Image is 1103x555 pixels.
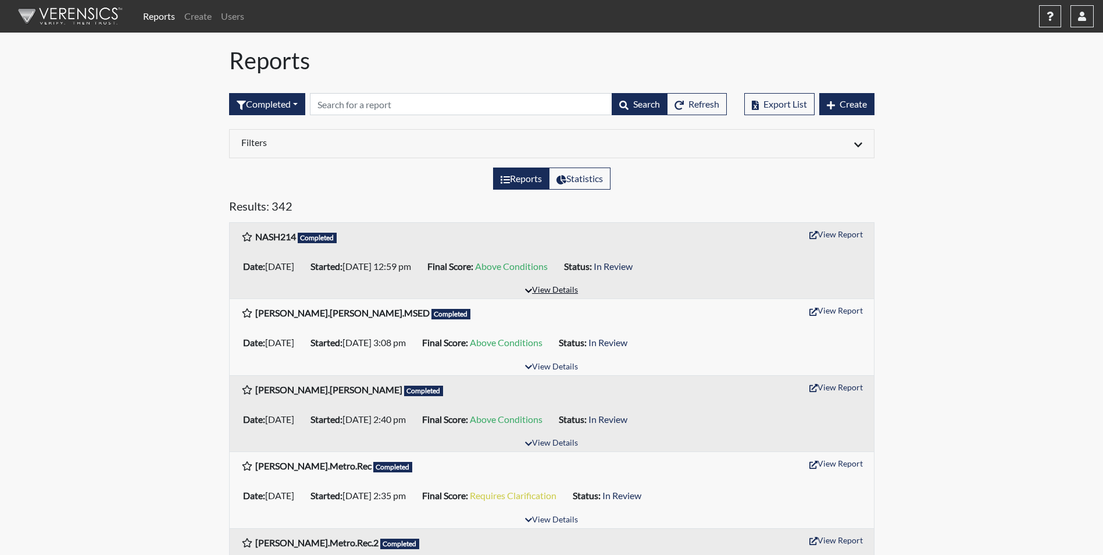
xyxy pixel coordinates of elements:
[594,261,633,272] span: In Review
[422,490,468,501] b: Final Score:
[493,168,549,190] label: View the list of reports
[470,490,556,501] span: Requires Clarification
[475,261,548,272] span: Above Conditions
[422,414,468,425] b: Final Score:
[229,47,874,74] h1: Reports
[520,513,583,528] button: View Details
[238,257,306,276] li: [DATE]
[840,98,867,109] span: Create
[229,93,305,115] button: Completed
[380,539,420,549] span: Completed
[588,414,627,425] span: In Review
[804,378,868,396] button: View Report
[255,460,372,471] b: [PERSON_NAME].Metro.Rec
[744,93,815,115] button: Export List
[427,261,473,272] b: Final Score:
[306,486,417,505] li: [DATE] 2:35 pm
[470,414,542,425] span: Above Conditions
[306,257,423,276] li: [DATE] 12:59 pm
[243,490,265,501] b: Date:
[520,283,583,298] button: View Details
[298,233,337,243] span: Completed
[633,98,660,109] span: Search
[422,337,468,348] b: Final Score:
[243,261,265,272] b: Date:
[804,301,868,319] button: View Report
[216,5,249,28] a: Users
[310,490,342,501] b: Started:
[573,490,601,501] b: Status:
[373,462,413,472] span: Completed
[520,360,583,375] button: View Details
[138,5,180,28] a: Reports
[520,436,583,451] button: View Details
[241,137,543,148] h6: Filters
[470,337,542,348] span: Above Conditions
[819,93,874,115] button: Create
[229,199,874,218] h5: Results: 342
[310,414,342,425] b: Started:
[431,309,471,319] span: Completed
[310,337,342,348] b: Started:
[180,5,216,28] a: Create
[559,337,587,348] b: Status:
[588,337,627,348] span: In Review
[564,261,592,272] b: Status:
[229,93,305,115] div: Filter by interview status
[238,333,306,352] li: [DATE]
[688,98,719,109] span: Refresh
[559,414,587,425] b: Status:
[238,486,306,505] li: [DATE]
[310,261,342,272] b: Started:
[612,93,667,115] button: Search
[233,137,871,151] div: Click to expand/collapse filters
[306,410,417,429] li: [DATE] 2:40 pm
[804,454,868,472] button: View Report
[404,386,444,396] span: Completed
[306,333,417,352] li: [DATE] 3:08 pm
[255,231,296,242] b: NASH214
[804,225,868,243] button: View Report
[255,307,430,318] b: [PERSON_NAME].[PERSON_NAME].MSED
[243,337,265,348] b: Date:
[255,537,379,548] b: [PERSON_NAME].Metro.Rec.2
[255,384,402,395] b: [PERSON_NAME].[PERSON_NAME]
[549,168,611,190] label: View statistics about completed interviews
[310,93,612,115] input: Search by Registration ID, Interview Number, or Investigation Name.
[763,98,807,109] span: Export List
[602,490,641,501] span: In Review
[804,531,868,549] button: View Report
[667,93,727,115] button: Refresh
[243,414,265,425] b: Date:
[238,410,306,429] li: [DATE]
